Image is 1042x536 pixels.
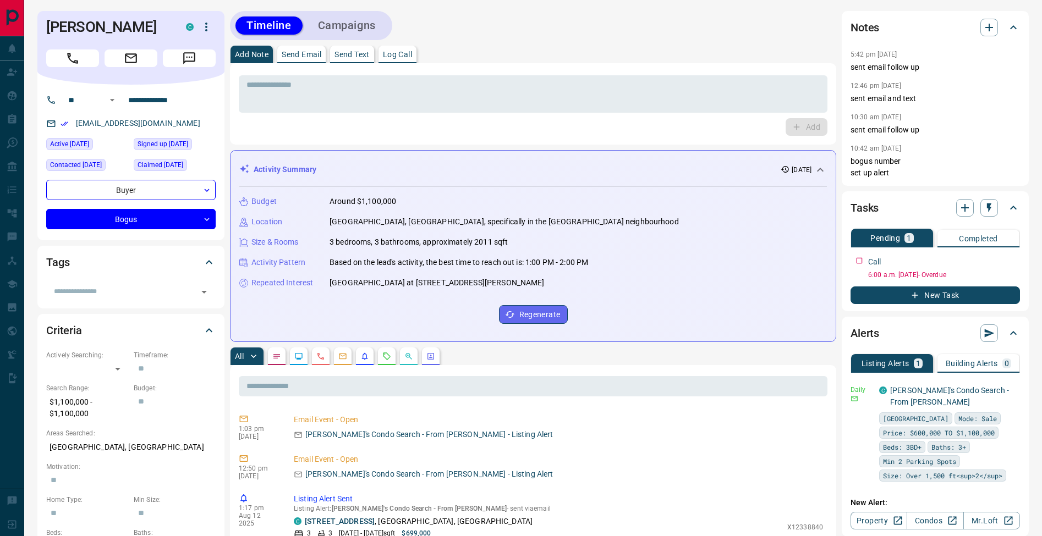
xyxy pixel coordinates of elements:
div: Tasks [851,195,1020,221]
p: bogus number set up alert [851,156,1020,179]
p: Actively Searching: [46,350,128,360]
p: New Alert: [851,497,1020,509]
p: sent email follow up [851,62,1020,73]
p: Location [251,216,282,228]
span: Call [46,49,99,67]
p: [PERSON_NAME]'s Condo Search - From [PERSON_NAME] - Listing Alert [305,468,553,480]
p: [DATE] [792,165,811,175]
span: Active [DATE] [50,139,89,150]
p: Search Range: [46,383,128,393]
p: Budget: [134,383,216,393]
p: sent email follow up [851,124,1020,136]
p: Listing Alert Sent [294,493,823,505]
div: Notes [851,14,1020,41]
div: Mon Jul 21 2025 [46,159,128,174]
p: Add Note [235,51,268,58]
div: Alerts [851,320,1020,346]
p: sent email and text [851,93,1020,104]
button: Campaigns [307,16,387,35]
div: condos.ca [294,517,301,525]
a: [STREET_ADDRESS] [305,517,375,526]
svg: Listing Alerts [360,352,369,361]
p: [DATE] [239,433,277,440]
svg: Requests [382,352,391,361]
a: [EMAIL_ADDRESS][DOMAIN_NAME] [76,119,200,128]
p: Listing Alerts [862,360,909,367]
span: Beds: 3BD+ [883,441,922,452]
p: 6:00 a.m. [DATE] - Overdue [868,270,1020,280]
div: Thu Jun 19 2025 [134,159,216,174]
p: 10:30 am [DATE] [851,113,901,121]
p: X12338840 [787,522,823,532]
a: Mr.Loft [963,512,1020,529]
span: Mode: Sale [958,413,997,424]
p: Home Type: [46,495,128,505]
p: Listing Alert : - sent via email [294,505,823,512]
p: [GEOGRAPHIC_DATA], [GEOGRAPHIC_DATA], specifically in the [GEOGRAPHIC_DATA] neighbourhood [330,216,679,228]
p: Budget [251,196,277,207]
h2: Alerts [851,324,879,342]
div: Tags [46,249,216,275]
button: Regenerate [499,305,568,324]
button: Open [196,284,212,300]
span: [GEOGRAPHIC_DATA] [883,413,948,424]
span: Min 2 Parking Spots [883,456,956,467]
p: 1:03 pm [239,425,277,433]
span: Size: Over 1,500 ft<sup>2</sup> [883,470,1002,481]
span: Message [163,49,216,67]
a: [PERSON_NAME]'s Condo Search - From [PERSON_NAME] [890,386,1009,406]
p: Repeated Interest [251,277,313,289]
p: Timeframe: [134,350,216,360]
p: [DATE] [239,472,277,480]
p: 5:42 pm [DATE] [851,51,897,58]
p: 3 bedrooms, 3 bathrooms, approximately 2011 sqft [330,236,508,248]
p: Send Text [334,51,370,58]
button: Timeline [235,16,303,35]
svg: Calls [316,352,325,361]
p: Building Alerts [946,360,998,367]
p: 12:50 pm [239,465,277,472]
h2: Tasks [851,199,879,217]
p: Pending [870,234,900,242]
p: Log Call [383,51,412,58]
div: Buyer [46,180,216,200]
svg: Notes [272,352,281,361]
p: 1 [916,360,920,367]
p: 1:17 pm [239,504,277,512]
p: Aug 12 2025 [239,512,277,527]
div: Criteria [46,317,216,344]
button: Open [106,93,119,107]
p: Size & Rooms [251,236,299,248]
p: , [GEOGRAPHIC_DATA], [GEOGRAPHIC_DATA] [305,516,533,527]
svg: Emails [338,352,347,361]
p: All [235,352,244,360]
div: Sat Jun 21 2025 [46,138,128,153]
div: Bogus [46,209,216,229]
span: [PERSON_NAME]'s Condo Search - From [PERSON_NAME] [332,505,507,512]
span: Contacted [DATE] [50,159,102,170]
p: 0 [1005,360,1009,367]
h1: [PERSON_NAME] [46,18,169,36]
p: Based on the lead's activity, the best time to reach out is: 1:00 PM - 2:00 PM [330,257,588,268]
span: Email [105,49,157,67]
p: Min Size: [134,495,216,505]
p: Daily [851,385,873,395]
p: Around $1,100,000 [330,196,396,207]
svg: Email [851,395,858,402]
h2: Tags [46,253,69,271]
p: Motivation: [46,462,216,472]
p: Email Event - Open [294,414,823,426]
div: Activity Summary[DATE] [239,159,827,180]
div: Wed Jun 18 2025 [134,138,216,153]
h2: Notes [851,19,879,36]
div: condos.ca [186,23,194,31]
p: 10:42 am [DATE] [851,145,901,152]
h2: Criteria [46,322,82,339]
p: Activity Pattern [251,257,305,268]
p: Completed [959,235,998,242]
span: Signed up [DATE] [138,139,188,150]
svg: Lead Browsing Activity [294,352,303,361]
button: New Task [851,286,1020,304]
p: Activity Summary [254,164,316,175]
div: condos.ca [879,386,887,394]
